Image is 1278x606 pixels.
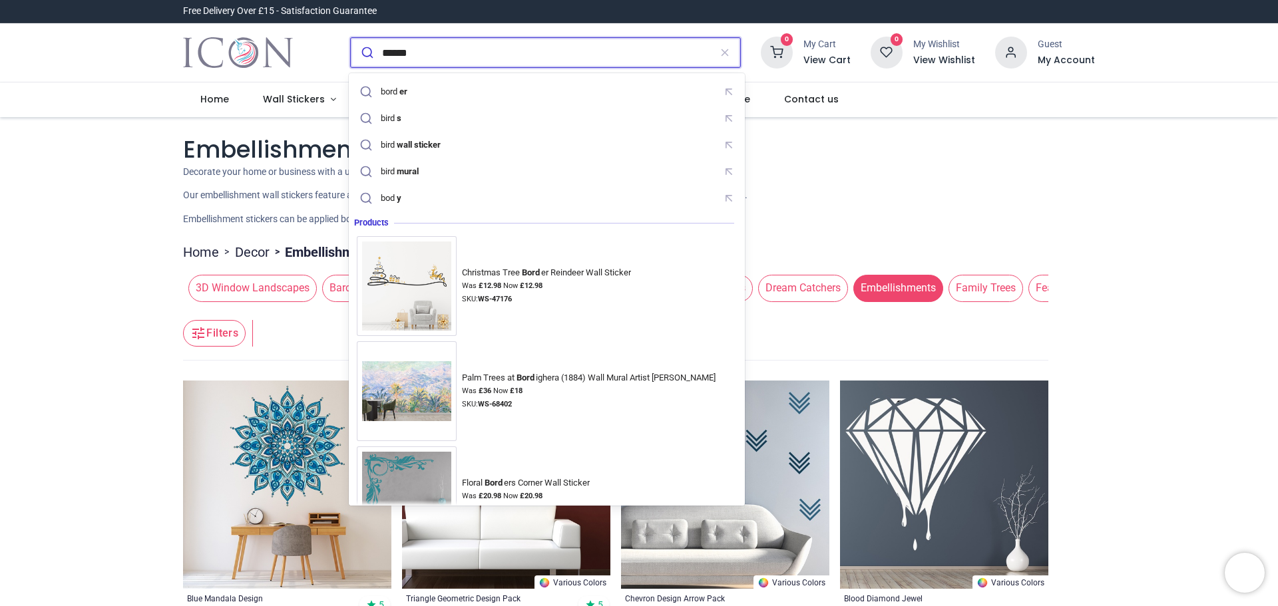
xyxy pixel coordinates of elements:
[395,164,420,178] mark: mural
[357,446,737,546] a: Floral Borders Corner Wall StickerFloralBorders Corner Wall StickerWas £20.98 Now £20.98SKU:WS-15863
[479,492,501,500] strong: £ 20.98
[478,505,512,514] strong: WS-15863
[781,33,793,46] sup: 0
[462,281,636,291] div: Was Now
[853,275,943,301] span: Embellishments
[357,341,737,441] a: Palm Trees at Bordighera (1884) Wall Mural Artist Claude MonetPalm Trees atBordighera (1884) Wall...
[406,593,566,603] a: Triangle Geometric Design Pack
[483,476,504,489] mark: Bord
[351,38,382,67] button: Submit
[538,577,550,589] img: Color Wheel
[625,593,785,603] a: Chevron Design Arrow Pack
[710,38,740,67] button: Clear
[891,33,903,46] sup: 0
[479,386,491,395] strong: £ 36
[462,386,720,396] div: Was Now
[803,54,851,67] a: View Cart
[188,275,317,301] span: 3D Window Landscapes
[183,380,391,589] img: Blue Mandala Design Wall Sticker
[317,275,381,301] button: Barcodes
[462,373,716,383] div: Palm Trees at ighera (1884) Wall Mural Artist [PERSON_NAME]
[462,491,594,502] div: Was Now
[1023,275,1084,301] button: Feathers
[263,92,325,106] span: Wall Stickers
[871,47,903,57] a: 0
[534,575,610,589] a: Various Colors
[357,356,457,426] img: Palm Trees at Bordighera (1884) Wall Mural Artist Claude Monet
[462,399,720,410] div: SKU:
[462,504,594,515] div: SKU:
[718,162,739,182] button: Fill query with "bird mural"
[183,189,1095,202] p: Our embellishment wall stickers feature a wide range of designs including geometric shapes, optic...
[183,213,1095,226] p: Embellishment stickers can be applied both inside and out on a huge range of materials.
[479,281,501,290] strong: £ 12.98
[381,113,403,124] div: bird
[758,275,848,301] span: Dream Catchers
[395,138,442,151] mark: wall sticker
[183,34,293,71] a: Logo of Icon Wall Stickers
[354,218,394,228] span: Products
[761,47,793,57] a: 0
[844,593,1004,603] a: Blood Diamond Jewel
[520,265,541,279] mark: Bord
[757,577,769,589] img: Color Wheel
[520,281,542,290] strong: £ 12.98
[183,34,293,71] img: Icon Wall Stickers
[270,245,285,259] span: >
[381,140,442,150] div: bird
[913,38,975,51] div: My Wishlist
[784,92,839,106] span: Contact us
[270,243,379,261] li: Embellishments
[753,575,829,589] a: Various Colors
[510,386,523,395] strong: £ 18
[515,371,536,384] mark: Bord
[718,135,739,156] button: Fill query with "bird wall sticker"
[1038,54,1095,67] a: My Account
[183,133,1095,166] h1: Embellishment Wall Stickers
[1225,553,1265,593] iframe: Brevo live chat
[462,478,590,488] div: Floral ers Corner Wall Sticker
[478,400,512,408] strong: WS-68402
[183,166,1095,179] p: Decorate your home or business with a unique embellishment wall sticker.
[815,5,1095,18] iframe: Customer reviews powered by Trustpilot
[381,166,420,177] div: bird
[381,193,403,204] div: bod
[1038,38,1095,51] div: Guest
[913,54,975,67] a: View Wishlist
[187,593,347,603] a: Blue Mandala Design
[322,275,381,301] span: Barcodes
[397,84,409,98] mark: er
[520,492,542,500] strong: £ 20.98
[718,188,739,209] button: Fill query with "body"
[753,275,848,301] button: Dream Catchers
[462,267,631,278] div: Christmas Tree er Reindeer Wall Sticker
[972,575,1048,589] a: Various Colors
[976,577,988,589] img: Color Wheel
[183,275,317,301] button: 3D Window Landscapes
[1028,275,1084,301] span: Feathers
[803,38,851,51] div: My Cart
[235,243,270,261] a: Decor
[381,86,409,97] div: bord
[183,320,246,347] button: Filters
[718,82,739,102] button: Fill query with "border"
[200,92,229,106] span: Home
[357,446,457,546] img: Floral Borders Corner Wall Sticker
[357,236,737,336] a: Christmas Tree Border Reindeer Wall StickerChristmas TreeBorder Reindeer Wall StickerWas £12.98 N...
[395,191,403,204] mark: y
[395,111,403,124] mark: s
[478,295,512,303] strong: WS-47176
[949,275,1023,301] span: Family Trees
[219,245,235,259] span: >
[840,380,1048,589] img: Blood Diamond Jewel Wall Sticker
[943,275,1023,301] button: Family Trees
[462,294,636,305] div: SKU:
